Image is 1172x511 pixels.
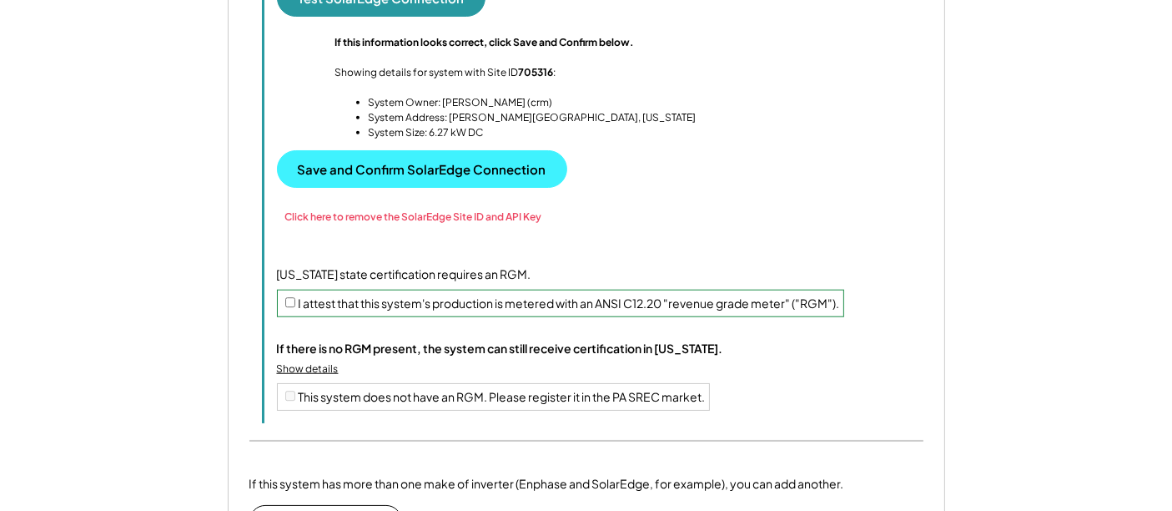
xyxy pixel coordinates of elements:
[249,475,844,493] div: If this system has more than one make of inverter (Enphase and SolarEdge, for example), you can a...
[335,35,697,140] div: Showing details for system with Site ID :
[335,36,635,48] strong: If this information looks correct, click Save and Confirm below.
[369,110,697,125] li: System Address: [PERSON_NAME][GEOGRAPHIC_DATA], [US_STATE]
[369,125,697,140] li: System Size: 6.27 kW DC
[277,150,567,188] button: Save and Confirm SolarEdge Connection
[519,66,554,78] strong: 705316
[285,210,542,225] div: Click here to remove the SolarEdge Site ID and API Key
[298,389,705,404] label: This system does not have an RGM. Please register it in the PA SREC market.
[298,296,839,311] label: I attest that this system's production is metered with an ANSI C12.20 "revenue grade meter" ("RGM").
[277,266,923,283] div: [US_STATE] state certification requires an RGM.
[277,341,723,356] div: If there is no RGM present, the system can still receive certification in [US_STATE].
[369,95,697,110] li: System Owner: [PERSON_NAME] (crm)
[277,362,339,377] div: Show details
